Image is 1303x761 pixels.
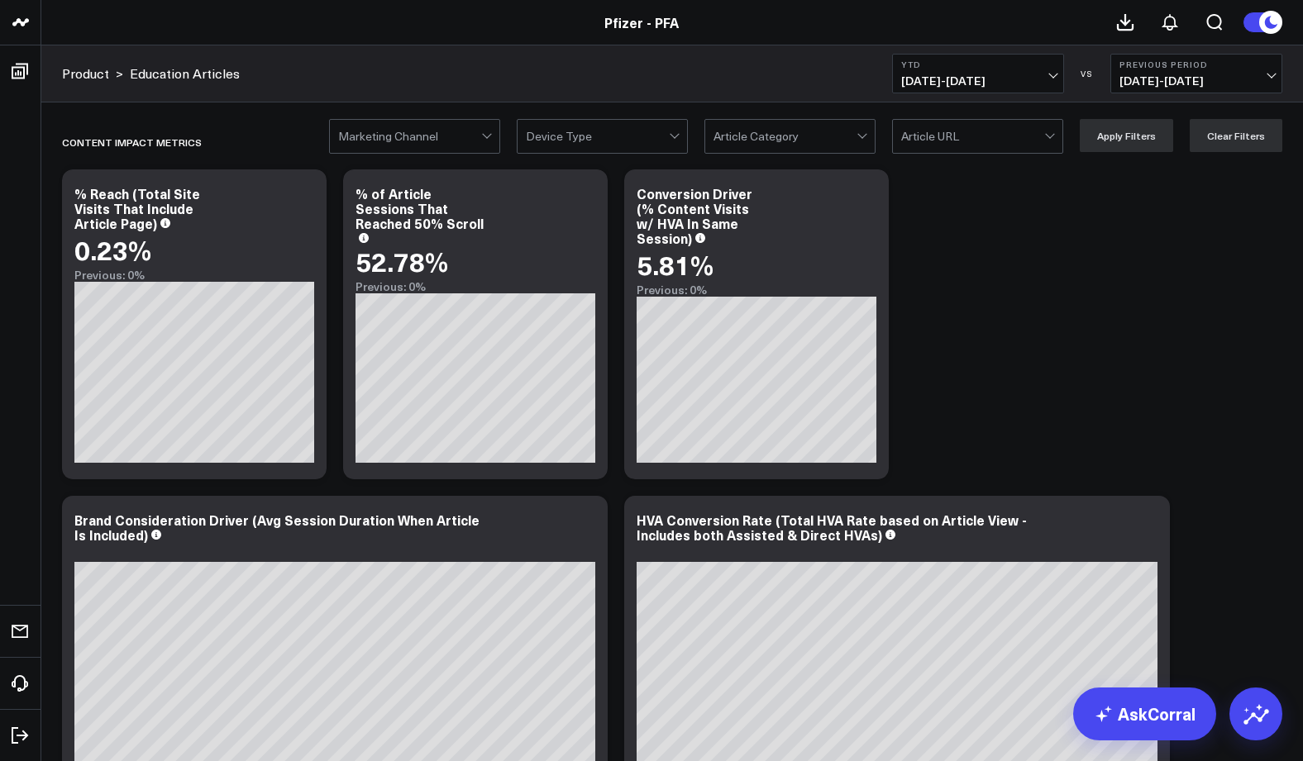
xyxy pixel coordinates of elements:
div: HVA Conversion Rate (Total HVA Rate based on Article View - Includes both Assisted & Direct HVAs) [637,511,1027,544]
a: AskCorral [1073,687,1216,740]
div: VS [1072,69,1102,78]
button: Apply Filters [1080,119,1173,152]
span: [DATE] - [DATE] [1119,74,1273,88]
div: Previous: 0% [356,280,595,293]
div: 0.23% [74,235,151,264]
div: % Reach (Total Site Visits That Include Article Page) [74,184,200,232]
button: Clear Filters [1190,119,1282,152]
button: YTD[DATE]-[DATE] [892,54,1064,93]
a: Pfizer - PFA [604,13,679,31]
div: Content Impact Metrics [62,123,202,161]
a: Education Articles [130,64,240,83]
div: % of Article Sessions That Reached 50% Scroll [356,184,484,232]
div: Previous: 0% [74,269,314,282]
div: Brand Consideration Driver (Avg Session Duration When Article Is Included) [74,511,480,544]
div: 52.78% [356,246,448,276]
span: [DATE] - [DATE] [901,74,1055,88]
div: Conversion Driver (% Content Visits w/ HVA In Same Session) [637,184,752,247]
div: > [62,64,123,83]
b: Previous Period [1119,59,1273,69]
button: Previous Period[DATE]-[DATE] [1110,54,1282,93]
b: YTD [901,59,1055,69]
div: Previous: 0% [637,283,876,297]
a: Product [62,64,109,83]
div: 5.81% [637,250,714,279]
